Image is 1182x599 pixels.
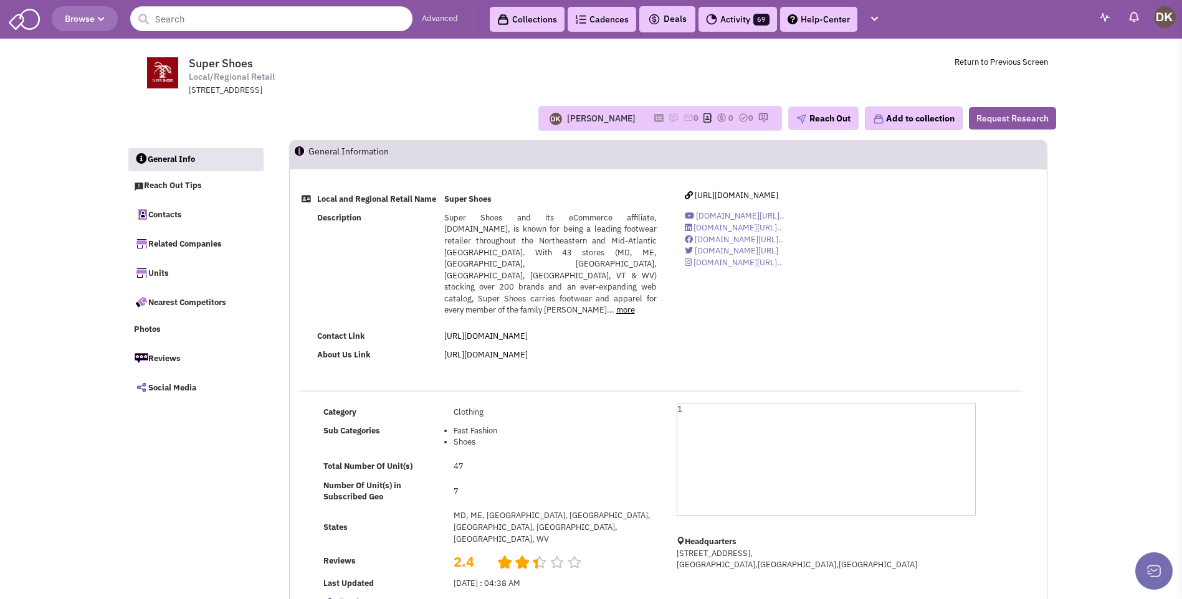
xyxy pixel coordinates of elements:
[128,201,264,227] a: Contacts
[444,331,528,341] a: [URL][DOMAIN_NAME]
[323,555,356,566] b: Reviews
[450,574,660,593] td: [DATE] : 04:38 AM
[444,212,657,316] span: Super Shoes and its eCommerce affiliate, [DOMAIN_NAME], is known for being a leading footwear ret...
[454,425,657,437] li: Fast Fashion
[490,7,565,32] a: Collections
[695,245,778,256] span: [DOMAIN_NAME][URL]
[685,210,784,221] a: [DOMAIN_NAME][URL]..
[65,13,105,24] span: Browse
[454,436,657,448] li: Shoes
[753,14,770,26] span: 69
[644,11,690,27] button: Deals
[128,345,264,371] a: Reviews
[698,7,777,32] a: Activity69
[323,461,412,471] b: Total Number Of Unit(s)
[616,304,635,315] a: more
[308,141,460,168] h2: General Information
[685,190,778,200] a: [URL][DOMAIN_NAME]
[693,222,782,233] span: [DOMAIN_NAME][URL]..
[728,113,733,123] span: 0
[317,349,371,360] b: About Us Link
[444,194,492,204] b: Super Shoes
[685,257,782,268] a: [DOMAIN_NAME][URL]..
[693,113,698,123] span: 0
[780,7,857,32] a: Help-Center
[323,407,356,417] b: Category
[450,458,660,476] td: 47
[685,536,736,547] b: Headquarters
[189,70,275,83] span: Local/Regional Retail
[128,289,264,315] a: Nearest Competitors
[1154,6,1176,28] img: Donnie Keller
[648,13,687,24] span: Deals
[189,85,514,97] div: [STREET_ADDRESS]
[685,222,782,233] a: [DOMAIN_NAME][URL]..
[323,425,380,436] b: Sub Categories
[788,14,798,24] img: help.png
[567,112,636,125] div: [PERSON_NAME]
[677,403,976,516] div: 1
[788,106,859,130] button: Reach Out
[873,113,884,125] img: icon-collection-lavender.png
[497,14,509,26] img: icon-collection-lavender-black.svg
[323,522,348,532] b: States
[969,107,1056,130] button: Request Research
[128,318,264,342] a: Photos
[130,6,412,31] input: Search
[454,552,487,559] h2: 2.4
[738,113,748,123] img: TaskCount.png
[450,403,660,422] td: Clothing
[450,476,660,507] td: 7
[693,257,782,268] span: [DOMAIN_NAME][URL]..
[317,194,436,204] b: Local and Regional Retail Name
[128,230,264,257] a: Related Companies
[695,190,778,200] span: [URL][DOMAIN_NAME]
[685,234,783,245] a: [DOMAIN_NAME][URL]..
[575,15,586,24] img: Cadences_logo.png
[685,245,778,256] a: [DOMAIN_NAME][URL]
[323,480,401,502] b: Number Of Unit(s) in Subscribed Geo
[444,349,528,360] a: [URL][DOMAIN_NAME]
[52,6,118,31] button: Browse
[955,57,1048,67] a: Return to Previous Screen
[189,56,253,70] span: Super Shoes
[9,6,40,30] img: SmartAdmin
[758,113,768,123] img: research-icon.png
[695,234,783,245] span: [DOMAIN_NAME][URL]..
[128,148,264,172] a: General Info
[796,114,806,124] img: plane.png
[128,374,264,400] a: Social Media
[684,113,693,123] img: icon-email-active-16.png
[669,113,679,123] img: icon-note.png
[450,507,660,549] td: MD, ME, [GEOGRAPHIC_DATA], [GEOGRAPHIC_DATA], [GEOGRAPHIC_DATA], [GEOGRAPHIC_DATA], [GEOGRAPHIC_D...
[648,12,660,27] img: icon-deals.svg
[706,14,717,25] img: Activity.png
[323,578,374,588] b: Last Updated
[317,331,365,341] b: Contact Link
[865,106,963,130] button: Add to collection
[677,548,976,571] p: [STREET_ADDRESS], [GEOGRAPHIC_DATA],[GEOGRAPHIC_DATA],[GEOGRAPHIC_DATA]
[128,260,264,286] a: Units
[696,210,784,221] span: [DOMAIN_NAME][URL]..
[128,174,264,198] a: Reach Out Tips
[568,7,636,32] a: Cadences
[748,113,753,123] span: 0
[317,212,361,223] b: Description
[717,113,727,123] img: icon-dealamount.png
[422,13,458,25] a: Advanced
